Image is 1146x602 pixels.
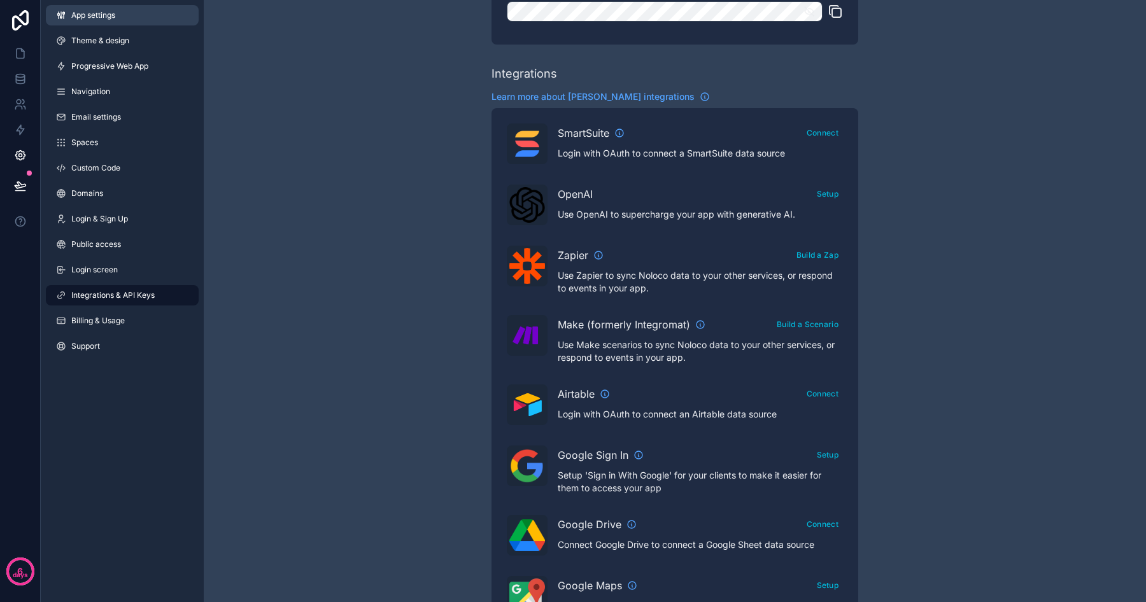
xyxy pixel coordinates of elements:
[772,315,843,333] button: Build a Scenario
[509,393,545,417] img: Airtable
[772,317,843,330] a: Build a Scenario
[802,517,843,529] a: Connect
[509,248,545,284] img: Zapier
[46,158,199,178] a: Custom Code
[509,448,545,484] img: Google Sign In
[558,186,593,202] span: OpenAI
[802,515,843,533] button: Connect
[46,81,199,102] a: Navigation
[46,31,199,51] a: Theme & design
[71,316,125,326] span: Billing & Usage
[792,248,843,260] a: Build a Zap
[46,285,199,305] a: Integrations & API Keys
[71,341,100,351] span: Support
[558,538,843,551] p: Connect Google Drive to connect a Google Sheet data source
[802,386,843,399] a: Connect
[558,408,843,421] p: Login with OAuth to connect an Airtable data source
[558,147,843,160] p: Login with OAuth to connect a SmartSuite data source
[71,188,103,199] span: Domains
[71,36,129,46] span: Theme & design
[558,578,622,593] span: Google Maps
[812,186,844,199] a: Setup
[46,56,199,76] a: Progressive Web App
[812,185,844,203] button: Setup
[558,317,690,332] span: Make (formerly Integromat)
[71,290,155,300] span: Integrations & API Keys
[509,126,545,162] img: SmartSuite
[558,208,843,221] p: Use OpenAI to supercharge your app with generative AI.
[46,234,199,255] a: Public access
[46,260,199,280] a: Login screen
[558,517,621,532] span: Google Drive
[558,339,843,364] p: Use Make scenarios to sync Noloco data to your other services, or respond to events in your app.
[812,576,844,594] button: Setup
[17,565,23,578] p: 6
[812,445,844,464] button: Setup
[792,246,843,264] button: Build a Zap
[71,112,121,122] span: Email settings
[13,570,28,580] p: days
[509,318,545,353] img: Make (formerly Integromat)
[492,65,557,83] div: Integrations
[46,183,199,204] a: Domains
[46,209,199,229] a: Login & Sign Up
[71,163,120,173] span: Custom Code
[558,248,588,263] span: Zapier
[71,265,118,275] span: Login screen
[492,90,710,103] a: Learn more about [PERSON_NAME] integrations
[71,10,115,20] span: App settings
[71,137,98,148] span: Spaces
[509,519,545,551] img: Google Drive
[492,90,695,103] span: Learn more about [PERSON_NAME] integrations
[46,336,199,356] a: Support
[558,269,843,295] p: Use Zapier to sync Noloco data to your other services, or respond to events in your app.
[509,187,545,223] img: OpenAI
[812,578,844,591] a: Setup
[812,447,844,460] a: Setup
[71,61,148,71] span: Progressive Web App
[558,469,843,494] p: Setup 'Sign in With Google' for your clients to make it easier for them to access your app
[71,87,110,97] span: Navigation
[46,311,199,331] a: Billing & Usage
[802,384,843,403] button: Connect
[802,123,843,142] button: Connect
[558,386,595,402] span: Airtable
[558,125,609,141] span: SmartSuite
[71,214,128,224] span: Login & Sign Up
[558,447,628,463] span: Google Sign In
[46,5,199,25] a: App settings
[71,239,121,249] span: Public access
[46,107,199,127] a: Email settings
[46,132,199,153] a: Spaces
[802,125,843,138] a: Connect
